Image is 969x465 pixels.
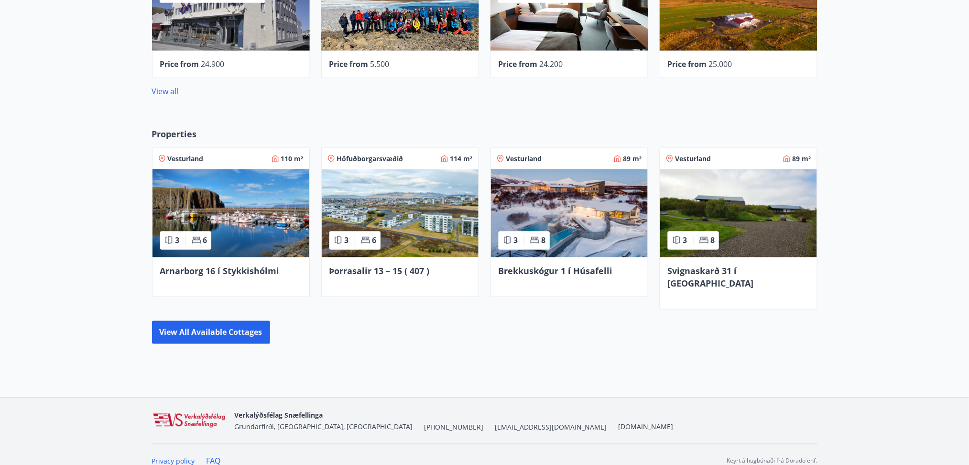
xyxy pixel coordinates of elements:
span: 6 [372,235,377,246]
span: Price from [499,59,538,69]
span: Price from [668,59,707,69]
span: 24.900 [201,59,225,69]
span: [EMAIL_ADDRESS][DOMAIN_NAME] [495,423,607,432]
span: 3 [175,235,180,246]
span: Price from [160,59,199,69]
span: Brekkuskógur 1 í Húsafelli [499,266,613,277]
span: Vesturland [506,154,542,164]
span: 3 [683,235,687,246]
span: 5.500 [370,59,390,69]
span: Þorrasalir 13 – 15 ( 407 ) [329,266,430,277]
span: Properties [152,128,197,140]
span: 89 m² [793,154,811,164]
span: 3 [345,235,349,246]
span: Arnarborg 16 í Stykkishólmi [160,266,280,277]
img: Paella dish [322,169,479,257]
span: 114 m² [450,154,473,164]
span: Vesturland [675,154,711,164]
span: Price from [329,59,369,69]
span: Grundarfirði, [GEOGRAPHIC_DATA], [GEOGRAPHIC_DATA] [235,422,413,432]
a: [DOMAIN_NAME] [619,422,674,432]
a: View all [152,86,179,97]
span: Verkalýðsfélag Snæfellinga [235,411,323,420]
span: 25.000 [709,59,732,69]
img: Paella dish [152,169,309,257]
span: 89 m² [623,154,642,164]
img: WvRpJk2u6KDFA1HvFrCJUzbr97ECa5dHUCvez65j.png [152,413,227,429]
span: Svignaskarð 31 í [GEOGRAPHIC_DATA] [668,266,754,289]
button: View all available cottages [152,321,270,344]
span: 8 [542,235,546,246]
span: 3 [514,235,518,246]
span: 110 m² [281,154,304,164]
span: 6 [203,235,207,246]
span: 8 [711,235,715,246]
span: [PHONE_NUMBER] [425,423,484,432]
img: Paella dish [660,169,817,257]
span: 24.200 [540,59,563,69]
span: Vesturland [168,154,204,164]
img: Paella dish [491,169,648,257]
span: Höfuðborgarsvæðið [337,154,403,164]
